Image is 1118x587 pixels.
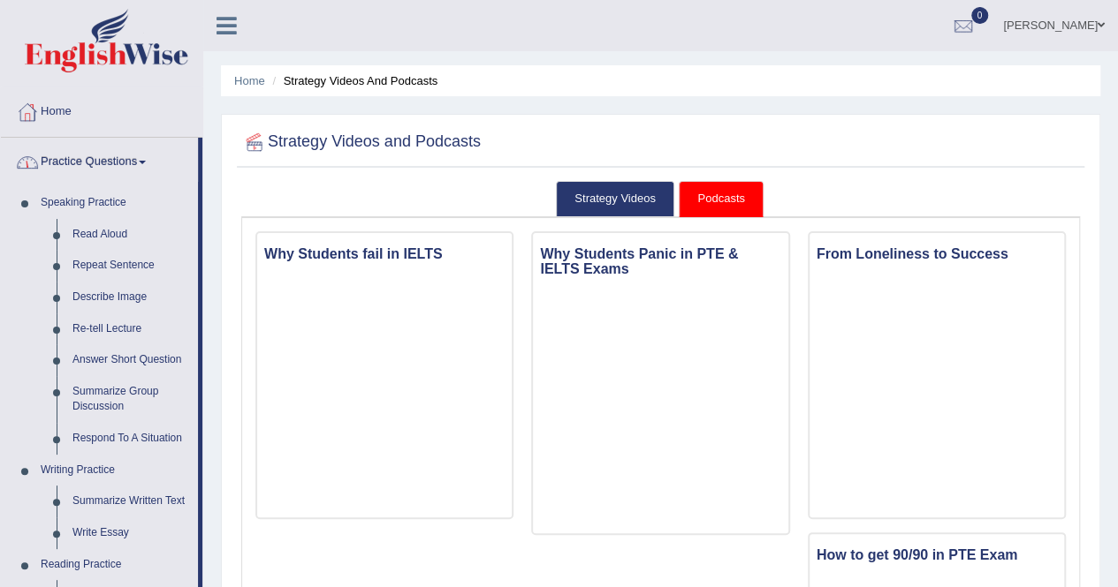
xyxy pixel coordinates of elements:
a: Repeat Sentence [65,250,198,282]
a: Answer Short Question [65,344,198,376]
h3: How to get 90/90 in PTE Exam [810,543,1064,568]
a: Strategy Videos [556,181,674,217]
a: Respond To A Situation [65,423,198,455]
a: Write Essay [65,517,198,549]
a: Home [234,74,265,87]
h2: Strategy Videos and Podcasts [241,129,481,155]
h3: Why Students fail in IELTS [257,242,512,267]
span: 0 [971,7,989,24]
a: Practice Questions [1,138,198,182]
h3: Why Students Panic in PTE & IELTS Exams [533,242,787,282]
a: Describe Image [65,282,198,313]
a: Read Aloud [65,219,198,251]
a: Summarize Written Text [65,485,198,517]
a: Reading Practice [33,549,198,581]
a: Speaking Practice [33,187,198,219]
a: Re-tell Lecture [65,313,198,345]
a: Summarize Group Discussion [65,376,198,423]
h3: From Loneliness to Success [810,242,1064,267]
a: Home [1,87,202,132]
li: Strategy Videos and Podcasts [268,72,437,89]
a: Writing Practice [33,455,198,486]
a: Podcasts [679,181,763,217]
